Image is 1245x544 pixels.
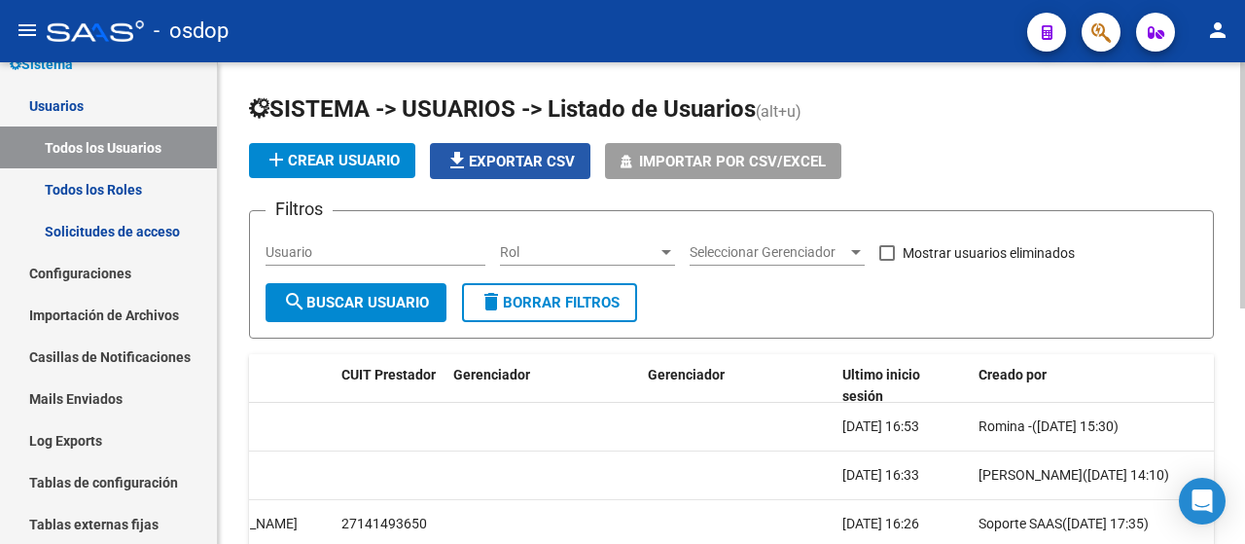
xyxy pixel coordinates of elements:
span: Romina - [978,418,1032,434]
datatable-header-cell: CUIT Prestador [334,354,445,418]
mat-icon: person [1206,18,1229,42]
span: Crear Usuario [265,152,400,169]
span: SISTEMA -> USUARIOS -> Listado de Usuarios [249,95,756,123]
datatable-header-cell: Gerenciador [640,354,835,418]
button: Buscar Usuario [266,283,446,322]
button: Crear Usuario [249,143,415,178]
mat-icon: menu [16,18,39,42]
span: Creado por [978,367,1047,382]
mat-icon: search [283,290,306,313]
datatable-header-cell: Creado por [971,354,1214,418]
button: Borrar Filtros [462,283,637,322]
span: Borrar Filtros [480,294,620,311]
span: Soporte SAAS [978,516,1062,531]
span: [DATE] 16:33 [842,467,919,483]
span: [DATE] 16:53 [842,418,919,434]
span: Exportar CSV [445,153,575,170]
span: Seleccionar Gerenciador [690,244,847,261]
datatable-header-cell: Gerenciador [445,354,640,418]
span: 27141493650 [341,516,427,531]
datatable-header-cell: Ultimo inicio sesión [835,354,971,418]
span: [DATE] 16:26 [842,516,919,531]
span: - osdop [154,10,229,53]
h3: Filtros [266,196,333,223]
span: Mostrar usuarios eliminados [903,241,1075,265]
button: Exportar CSV [430,143,590,179]
span: Buscar Usuario [283,294,429,311]
span: ([DATE] 17:35) [1062,516,1149,531]
span: Gerenciador [453,367,530,382]
span: ([DATE] 15:30) [1032,418,1119,434]
mat-icon: file_download [445,149,469,172]
span: Importar por CSV/Excel [639,153,826,170]
span: Rol [500,244,658,261]
span: ([DATE] 14:10) [1083,467,1169,483]
button: Importar por CSV/Excel [605,143,841,179]
span: (alt+u) [756,102,801,121]
span: Sistema [10,54,73,75]
span: Gerenciador [648,367,725,382]
span: [PERSON_NAME] [978,467,1083,483]
span: CUIT Prestador [341,367,436,382]
mat-icon: add [265,148,288,171]
span: Ultimo inicio sesión [842,367,920,405]
div: Open Intercom Messenger [1179,478,1226,525]
mat-icon: delete [480,290,503,313]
